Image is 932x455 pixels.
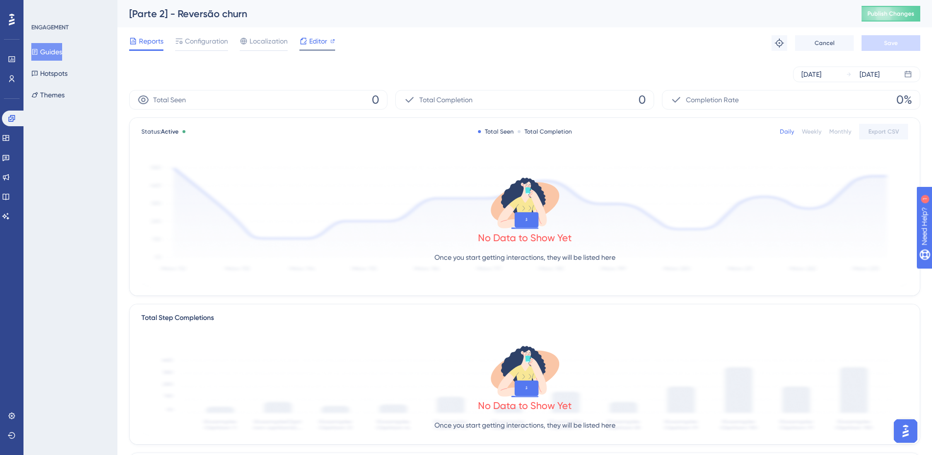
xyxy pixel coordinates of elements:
iframe: UserGuiding AI Assistant Launcher [891,416,920,446]
span: 0 [638,92,646,108]
span: Cancel [815,39,835,47]
span: 0% [896,92,912,108]
div: Total Seen [478,128,514,136]
div: No Data to Show Yet [478,399,572,412]
span: Editor [309,35,327,47]
span: Total Seen [153,94,186,106]
div: [DATE] [801,68,821,80]
span: Completion Rate [686,94,739,106]
button: Cancel [795,35,854,51]
span: Reports [139,35,163,47]
div: [Parte 2] - Reversão churn [129,7,837,21]
button: Hotspots [31,65,68,82]
span: 0 [372,92,379,108]
span: Need Help? [23,2,61,14]
div: 1 [68,5,71,13]
div: Total Step Completions [141,312,214,324]
button: Themes [31,86,65,104]
span: Total Completion [419,94,473,106]
button: Export CSV [859,124,908,139]
div: ENGAGEMENT [31,23,68,31]
span: Localization [250,35,288,47]
div: Monthly [829,128,851,136]
button: Guides [31,43,62,61]
span: Save [884,39,898,47]
div: [DATE] [860,68,880,80]
span: Publish Changes [867,10,914,18]
button: Save [862,35,920,51]
p: Once you start getting interactions, they will be listed here [434,251,615,263]
p: Once you start getting interactions, they will be listed here [434,419,615,431]
span: Export CSV [868,128,899,136]
span: Active [161,128,179,135]
div: No Data to Show Yet [478,231,572,245]
div: Daily [780,128,794,136]
div: Weekly [802,128,821,136]
span: Status: [141,128,179,136]
span: Configuration [185,35,228,47]
div: Total Completion [518,128,572,136]
button: Publish Changes [862,6,920,22]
